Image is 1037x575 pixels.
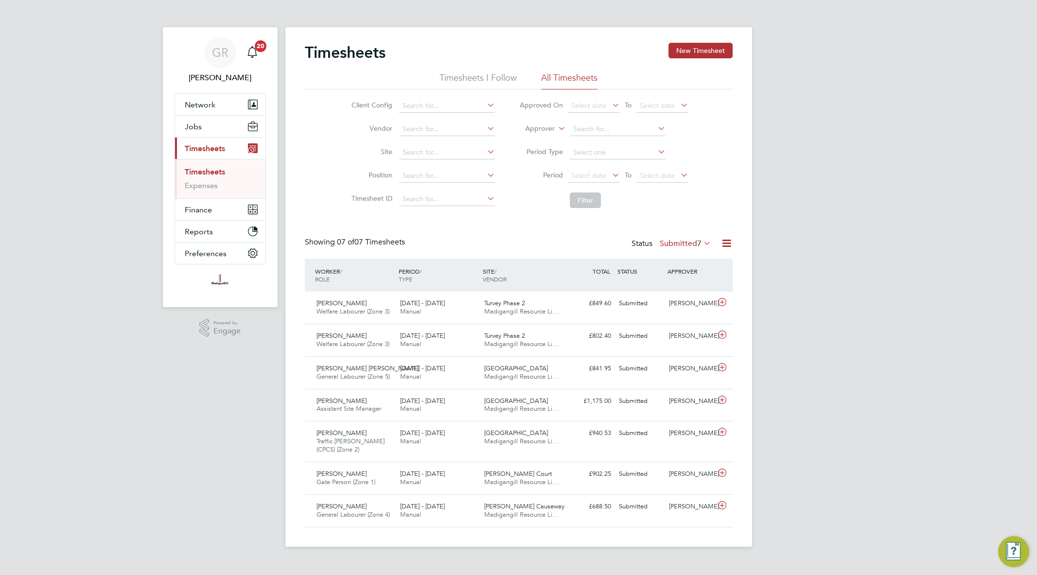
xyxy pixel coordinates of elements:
span: Madigangill Resource Li… [484,307,559,315]
div: £841.95 [564,361,615,377]
span: Jobs [185,122,202,131]
span: VENDOR [483,275,507,283]
span: [DATE] - [DATE] [400,331,445,340]
span: Reports [185,227,213,236]
span: [PERSON_NAME] [PERSON_NAME] [316,364,419,372]
span: ROLE [315,275,330,283]
button: Finance [175,199,265,220]
span: TYPE [399,275,412,283]
div: Submitted [615,393,666,409]
span: [GEOGRAPHIC_DATA] [484,397,548,405]
button: Preferences [175,243,265,264]
span: Finance [185,205,212,214]
input: Search for... [399,122,495,136]
div: SITE [480,262,564,288]
span: Assistant Site Manager [316,404,381,413]
div: WORKER [313,262,397,288]
span: [PERSON_NAME] Causeway [484,502,564,510]
div: £902.25 [564,466,615,482]
span: Welfare Labourer (Zone 3) [316,340,389,348]
span: Goncalo Rodrigues [175,72,266,84]
span: [PERSON_NAME] [316,299,367,307]
a: Expenses [185,181,218,190]
input: Search for... [399,169,495,183]
div: £849.60 [564,296,615,312]
span: Select date [571,171,606,180]
span: General Labourer (Zone 4) [316,510,390,519]
button: Filter [570,192,601,208]
a: Powered byEngage [199,319,241,337]
span: Manual [400,478,421,486]
span: Select date [640,171,675,180]
span: General Labourer (Zone 5) [316,372,390,381]
span: Preferences [185,249,227,258]
div: [PERSON_NAME] [665,499,716,515]
span: Welfare Labourer (Zone 3) [316,307,389,315]
input: Select one [570,146,666,159]
span: [DATE] - [DATE] [400,502,445,510]
span: To [622,99,634,111]
li: Timesheets I Follow [439,72,517,89]
span: Network [185,100,215,109]
div: £802.40 [564,328,615,344]
span: [PERSON_NAME] Court [484,470,552,478]
span: [PERSON_NAME] [316,331,367,340]
label: Vendor [349,124,392,133]
span: [PERSON_NAME] [316,502,367,510]
span: TOTAL [593,267,610,275]
span: [PERSON_NAME] [316,470,367,478]
div: £688.50 [564,499,615,515]
button: Timesheets [175,138,265,159]
button: New Timesheet [668,43,733,58]
div: Submitted [615,466,666,482]
button: Reports [175,221,265,242]
div: Submitted [615,361,666,377]
span: Manual [400,404,421,413]
button: Jobs [175,116,265,137]
span: [GEOGRAPHIC_DATA] [484,429,548,437]
button: Engage Resource Center [998,536,1029,567]
div: Timesheets [175,159,265,198]
span: Turvey Phase 2 [484,331,525,340]
input: Search for... [399,99,495,113]
span: Manual [400,340,421,348]
span: Madigangill Resource Li… [484,510,559,519]
div: [PERSON_NAME] [665,361,716,377]
span: 20 [255,40,266,52]
div: [PERSON_NAME] [665,296,716,312]
span: [PERSON_NAME] [316,397,367,405]
span: Manual [400,372,421,381]
span: [PERSON_NAME] [316,429,367,437]
div: £940.53 [564,425,615,441]
label: Approved On [519,101,563,109]
div: [PERSON_NAME] [665,393,716,409]
span: Madigangill Resource Li… [484,404,559,413]
span: / [494,267,496,275]
span: [DATE] - [DATE] [400,364,445,372]
div: [PERSON_NAME] [665,425,716,441]
div: Submitted [615,425,666,441]
span: Turvey Phase 2 [484,299,525,307]
div: Submitted [615,499,666,515]
div: Status [632,237,713,251]
button: Network [175,94,265,115]
span: Madigangill Resource Li… [484,372,559,381]
span: 07 of [337,237,354,247]
div: Submitted [615,296,666,312]
span: Manual [400,437,421,445]
a: 20 [243,37,262,68]
img: madigangill-logo-retina.png [209,274,231,290]
span: [DATE] - [DATE] [400,470,445,478]
label: Site [349,147,392,156]
h2: Timesheets [305,43,386,62]
label: Period [519,171,563,179]
a: GR[PERSON_NAME] [175,37,266,84]
span: Select date [571,101,606,110]
div: STATUS [615,262,666,280]
div: [PERSON_NAME] [665,466,716,482]
div: Submitted [615,328,666,344]
label: Timesheet ID [349,194,392,203]
span: Traffic [PERSON_NAME] (CPCS) (Zone 2) [316,437,385,453]
label: Submitted [660,239,711,248]
div: APPROVER [665,262,716,280]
